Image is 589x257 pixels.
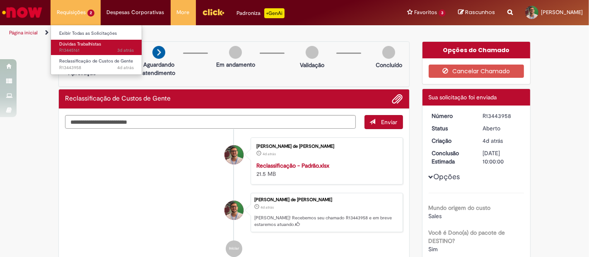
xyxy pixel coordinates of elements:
[306,46,319,59] img: img-circle-grey.png
[261,205,274,210] time: 25/08/2025 12:00:39
[365,115,403,129] button: Enviar
[429,204,491,211] b: Mundo origem do custo
[87,10,94,17] span: 2
[117,65,134,71] span: 4d atrás
[65,115,356,129] textarea: Digite sua mensagem aqui...
[59,41,101,47] span: Dúvidas Trabalhistas
[541,9,583,16] span: [PERSON_NAME]
[483,137,503,144] span: 4d atrás
[59,47,134,54] span: R13445161
[263,151,276,156] time: 25/08/2025 11:59:15
[263,151,276,156] span: 4d atrás
[51,29,142,38] a: Exibir Todas as Solicitações
[237,8,285,18] div: Padroniza
[458,9,495,17] a: Rascunhos
[414,8,437,17] span: Favoritos
[9,29,38,36] a: Página inicial
[426,112,477,120] dt: Número
[429,212,442,220] span: Sales
[51,40,142,55] a: Aberto R13445161 : Dúvidas Trabalhistas
[483,137,503,144] time: 25/08/2025 12:00:39
[426,137,477,145] dt: Criação
[224,201,244,220] div: Lucas Trajano de Freitas Almeida
[59,65,134,71] span: R13443958
[264,8,285,18] p: +GenAi
[224,145,244,164] div: Lucas Trajano de Freitas Almeida
[429,229,505,245] b: Você é Dono(a) do pacote de DESTINO?
[139,60,179,77] p: Aguardando atendimento
[429,65,524,78] button: Cancelar Chamado
[152,46,165,59] img: arrow-next.png
[429,245,438,253] span: Sim
[483,112,521,120] div: R13443958
[422,42,531,58] div: Opções do Chamado
[117,47,134,53] time: 25/08/2025 15:53:21
[465,8,495,16] span: Rascunhos
[177,8,190,17] span: More
[107,8,164,17] span: Despesas Corporativas
[6,25,386,41] ul: Trilhas de página
[51,25,142,75] ul: Requisições
[439,10,446,17] span: 3
[256,144,394,149] div: [PERSON_NAME] de [PERSON_NAME]
[381,118,398,126] span: Enviar
[300,61,324,69] p: Validação
[65,193,403,233] li: Lucas Trajano de Freitas Almeida
[254,215,398,228] p: [PERSON_NAME]! Recebemos seu chamado R13443958 e em breve estaremos atuando.
[426,124,477,132] dt: Status
[429,94,497,101] span: Sua solicitação foi enviada
[117,47,134,53] span: 3d atrás
[426,149,477,166] dt: Conclusão Estimada
[57,8,86,17] span: Requisições
[202,6,224,18] img: click_logo_yellow_360x200.png
[392,94,403,104] button: Adicionar anexos
[382,46,395,59] img: img-circle-grey.png
[117,65,134,71] time: 25/08/2025 12:00:41
[483,137,521,145] div: 25/08/2025 12:00:39
[483,149,521,166] div: [DATE] 10:00:00
[376,61,402,69] p: Concluído
[65,95,171,103] h2: Reclassificação de Custos de Gente Histórico de tíquete
[483,124,521,132] div: Aberto
[256,162,329,169] a: Reclassificação - Padrão.xlsx
[216,60,255,69] p: Em andamento
[59,58,133,64] span: Reclassificação de Custos de Gente
[1,4,43,21] img: ServiceNow
[261,205,274,210] span: 4d atrás
[254,197,398,202] div: [PERSON_NAME] de [PERSON_NAME]
[51,57,142,72] a: Aberto R13443958 : Reclassificação de Custos de Gente
[256,161,394,178] div: 21.5 MB
[229,46,242,59] img: img-circle-grey.png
